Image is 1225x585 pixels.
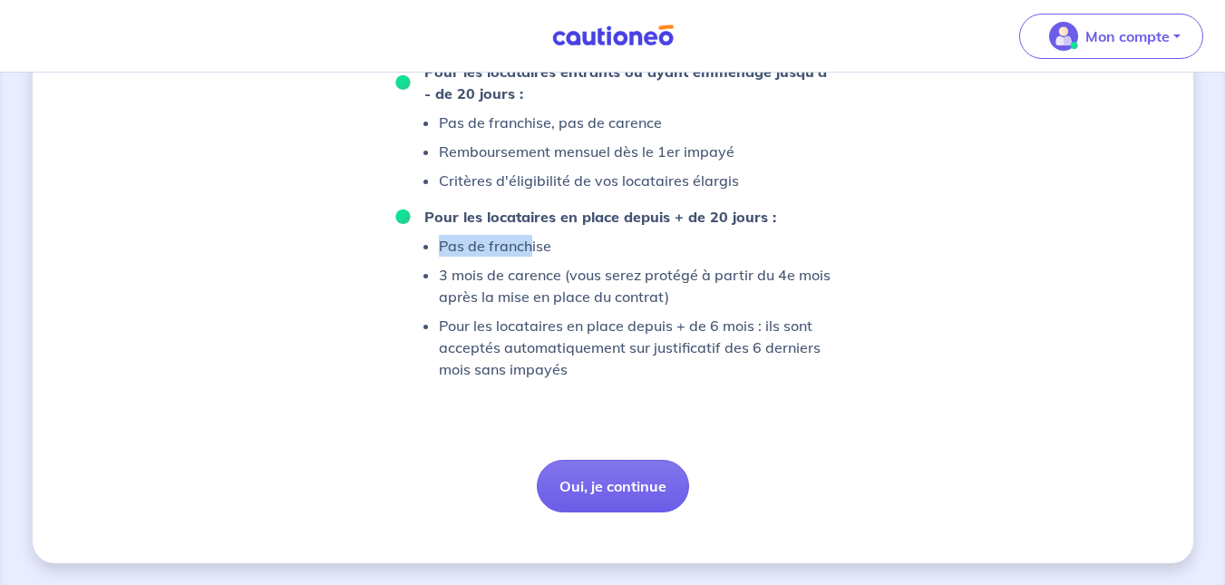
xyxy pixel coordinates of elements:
strong: Pour les locataires en place depuis + de 20 jours : [424,208,776,226]
p: Pour les locataires en place depuis + de 6 mois : ils sont acceptés automatiquement sur justifica... [439,315,831,380]
img: Cautioneo [545,24,681,47]
p: Pas de franchise, pas de carence [439,112,739,133]
img: illu_account_valid_menu.svg [1049,22,1078,51]
p: Remboursement mensuel dès le 1er impayé [439,141,739,162]
button: illu_account_valid_menu.svgMon compte [1019,14,1203,59]
p: Critères d'éligibilité de vos locataires élargis [439,170,739,191]
p: 3 mois de carence (vous serez protégé à partir du 4e mois après la mise en place du contrat) [439,264,831,307]
button: Oui, je continue [537,460,689,512]
p: Pas de franchise [439,235,831,257]
p: Mon compte [1085,25,1170,47]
